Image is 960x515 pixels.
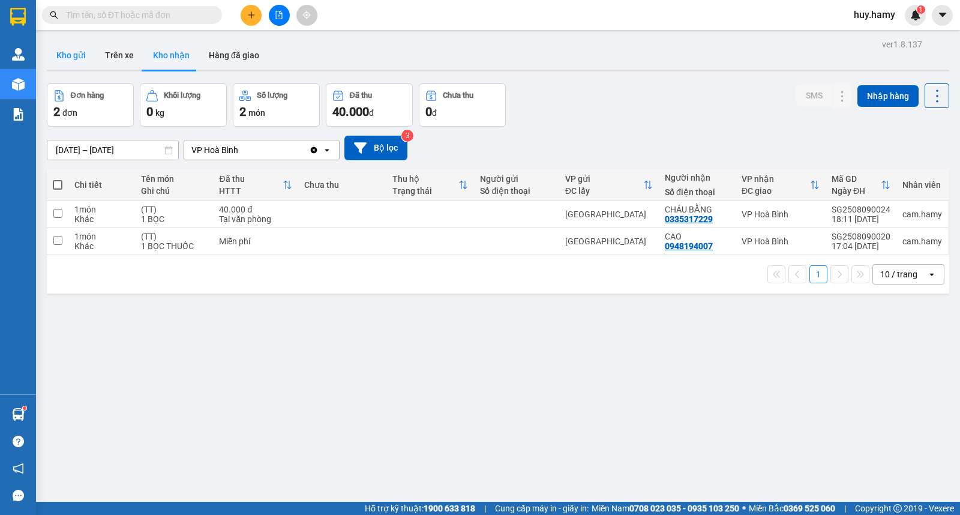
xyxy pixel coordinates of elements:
div: (TT) [141,232,207,241]
img: warehouse-icon [12,78,25,91]
div: Người nhận [665,173,730,182]
div: VP nhận [742,174,810,184]
div: Khối lượng [164,91,200,100]
div: Chưa thu [304,180,380,190]
div: Mã GD [832,174,881,184]
span: question-circle [13,436,24,447]
svg: Clear value [309,145,319,155]
button: Đã thu40.000đ [326,83,413,127]
img: warehouse-icon [12,408,25,421]
div: SG2508090024 [832,205,890,214]
div: 1 món [74,232,129,241]
div: Ghi chú [141,186,207,196]
button: Đơn hàng2đơn [47,83,134,127]
div: VP Hoà Bình [742,236,820,246]
span: đơn [62,108,77,118]
div: Chi tiết [74,180,129,190]
div: ver 1.8.137 [882,38,922,51]
li: 0946 508 595 [5,41,229,56]
button: Bộ lọc [344,136,407,160]
span: file-add [275,11,283,19]
span: 2 [53,104,60,119]
span: đ [369,108,374,118]
div: VP Hoà Bình [742,209,820,219]
th: Toggle SortBy [559,169,659,201]
button: caret-down [932,5,953,26]
div: CAO [665,232,730,241]
div: Khác [74,214,129,224]
span: notification [13,463,24,474]
button: file-add [269,5,290,26]
th: Toggle SortBy [213,169,298,201]
button: Chưa thu0đ [419,83,506,127]
span: | [484,502,486,515]
th: Toggle SortBy [736,169,826,201]
div: Ngày ĐH [832,186,881,196]
div: Đã thu [219,174,282,184]
div: Chưa thu [443,91,473,100]
div: 1 BỌC [141,214,207,224]
div: Tên món [141,174,207,184]
strong: 0369 525 060 [784,504,835,513]
span: 2 [239,104,246,119]
div: Số điện thoại [480,186,553,196]
span: 0 [425,104,432,119]
div: ĐC giao [742,186,810,196]
img: solution-icon [12,108,25,121]
button: plus [241,5,262,26]
input: Selected VP Hoà Bình. [239,144,241,156]
div: Tại văn phòng [219,214,292,224]
sup: 1 [23,406,26,410]
div: Thu hộ [392,174,459,184]
span: Hỗ trợ kỹ thuật: [365,502,475,515]
span: plus [247,11,256,19]
span: caret-down [937,10,948,20]
span: aim [302,11,311,19]
span: search [50,11,58,19]
span: 0 [146,104,153,119]
img: warehouse-icon [12,48,25,61]
div: 1 BỌC THUỐC [141,241,207,251]
div: Đơn hàng [71,91,104,100]
div: Đã thu [350,91,372,100]
div: ĐC lấy [565,186,643,196]
div: Số điện thoại [665,187,730,197]
div: SG2508090020 [832,232,890,241]
span: copyright [893,504,902,513]
span: 1 [919,5,923,14]
div: CHÁU BẰNG [665,205,730,214]
span: 40.000 [332,104,369,119]
span: Miền Nam [592,502,739,515]
span: kg [155,108,164,118]
div: VP gửi [565,174,643,184]
button: Số lượng2món [233,83,320,127]
span: đ [432,108,437,118]
button: Khối lượng0kg [140,83,227,127]
input: Select a date range. [47,140,178,160]
div: (TT) [141,205,207,214]
span: phone [69,44,79,53]
strong: 0708 023 035 - 0935 103 250 [629,504,739,513]
strong: 1900 633 818 [424,504,475,513]
button: SMS [796,85,832,106]
sup: 3 [401,130,413,142]
div: Khác [74,241,129,251]
button: Kho nhận [143,41,199,70]
img: logo-vxr [10,8,26,26]
button: aim [296,5,317,26]
div: 10 / trang [880,268,917,280]
button: Kho gửi [47,41,95,70]
div: 1 món [74,205,129,214]
div: cam.hamy [902,209,942,219]
img: icon-new-feature [910,10,921,20]
span: environment [69,29,79,38]
div: Người gửi [480,174,553,184]
sup: 1 [917,5,925,14]
div: 0948194007 [665,241,713,251]
svg: open [927,270,937,279]
th: Toggle SortBy [826,169,896,201]
svg: open [322,145,332,155]
div: cam.hamy [902,236,942,246]
button: Hàng đã giao [199,41,269,70]
input: Tìm tên, số ĐT hoặc mã đơn [66,8,208,22]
